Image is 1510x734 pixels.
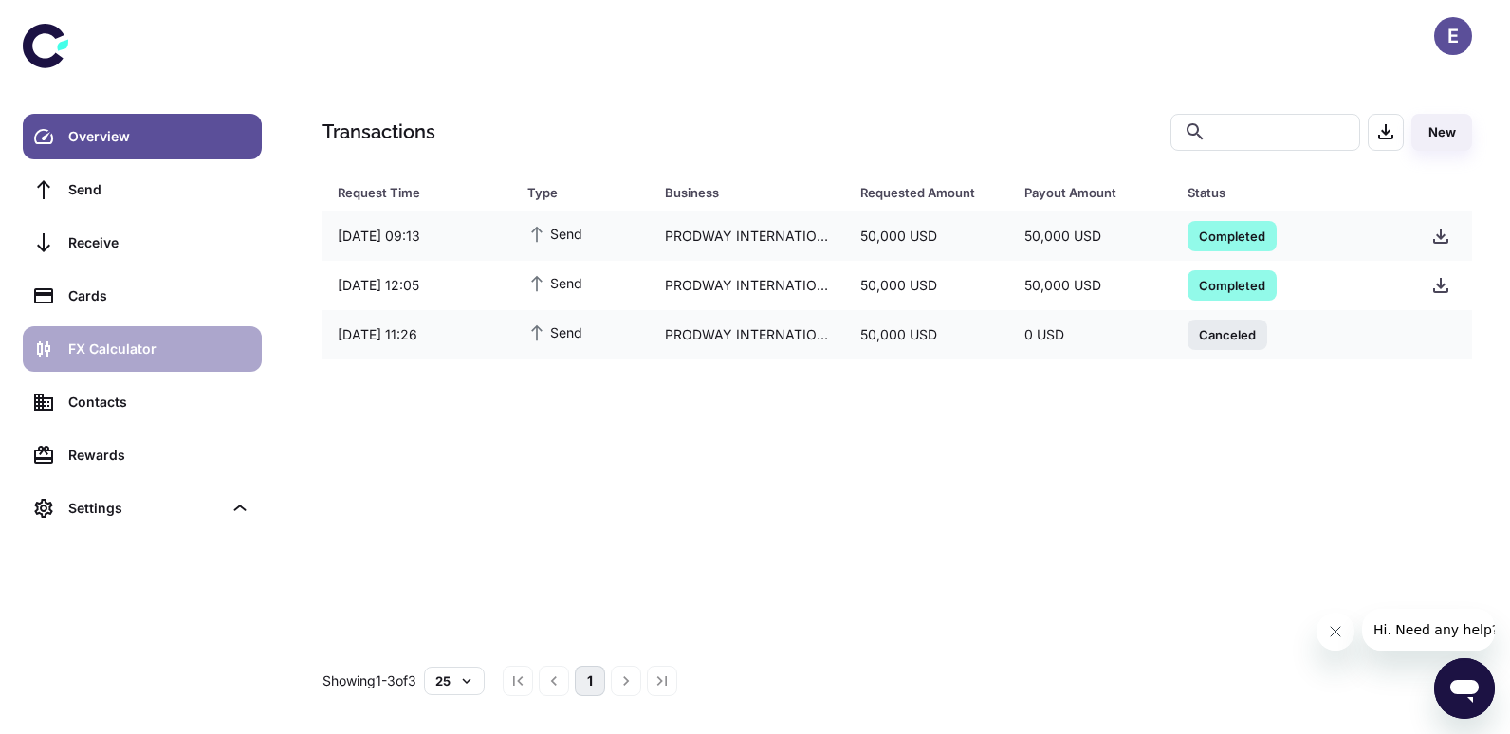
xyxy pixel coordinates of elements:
[860,179,1001,206] span: Requested Amount
[11,13,137,28] span: Hi. Need any help?
[845,317,1008,353] div: 50,000 USD
[1024,179,1140,206] div: Payout Amount
[527,272,582,293] span: Send
[23,379,262,425] a: Contacts
[1317,613,1354,651] iframe: Close message
[322,317,512,353] div: [DATE] 11:26
[1188,275,1277,294] span: Completed
[23,220,262,266] a: Receive
[68,232,250,253] div: Receive
[23,432,262,478] a: Rewards
[845,218,1008,254] div: 50,000 USD
[23,273,262,319] a: Cards
[23,326,262,372] a: FX Calculator
[1009,267,1172,303] div: 50,000 USD
[23,114,262,159] a: Overview
[68,285,250,306] div: Cards
[322,670,416,691] p: Showing 1-3 of 3
[650,218,846,254] div: PRODWAY INTERNATIONAL
[1434,658,1495,719] iframe: Button to launch messaging window
[1188,324,1267,343] span: Canceled
[1411,114,1472,151] button: New
[575,666,605,696] button: page 1
[1009,317,1172,353] div: 0 USD
[322,118,435,146] h1: Transactions
[860,179,976,206] div: Requested Amount
[23,167,262,212] a: Send
[23,486,262,531] div: Settings
[1188,226,1277,245] span: Completed
[322,267,512,303] div: [DATE] 12:05
[527,179,642,206] span: Type
[527,321,582,342] span: Send
[68,179,250,200] div: Send
[500,666,680,696] nav: pagination navigation
[68,392,250,413] div: Contacts
[68,445,250,466] div: Rewards
[338,179,505,206] span: Request Time
[527,223,582,244] span: Send
[845,267,1008,303] div: 50,000 USD
[338,179,480,206] div: Request Time
[650,317,846,353] div: PRODWAY INTERNATIONAL
[1024,179,1165,206] span: Payout Amount
[650,267,846,303] div: PRODWAY INTERNATIONAL
[424,667,485,695] button: 25
[1362,609,1495,651] iframe: Message from company
[1434,17,1472,55] button: E
[1188,179,1369,206] div: Status
[68,339,250,359] div: FX Calculator
[527,179,617,206] div: Type
[68,498,222,519] div: Settings
[1188,179,1393,206] span: Status
[1009,218,1172,254] div: 50,000 USD
[68,126,250,147] div: Overview
[322,218,512,254] div: [DATE] 09:13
